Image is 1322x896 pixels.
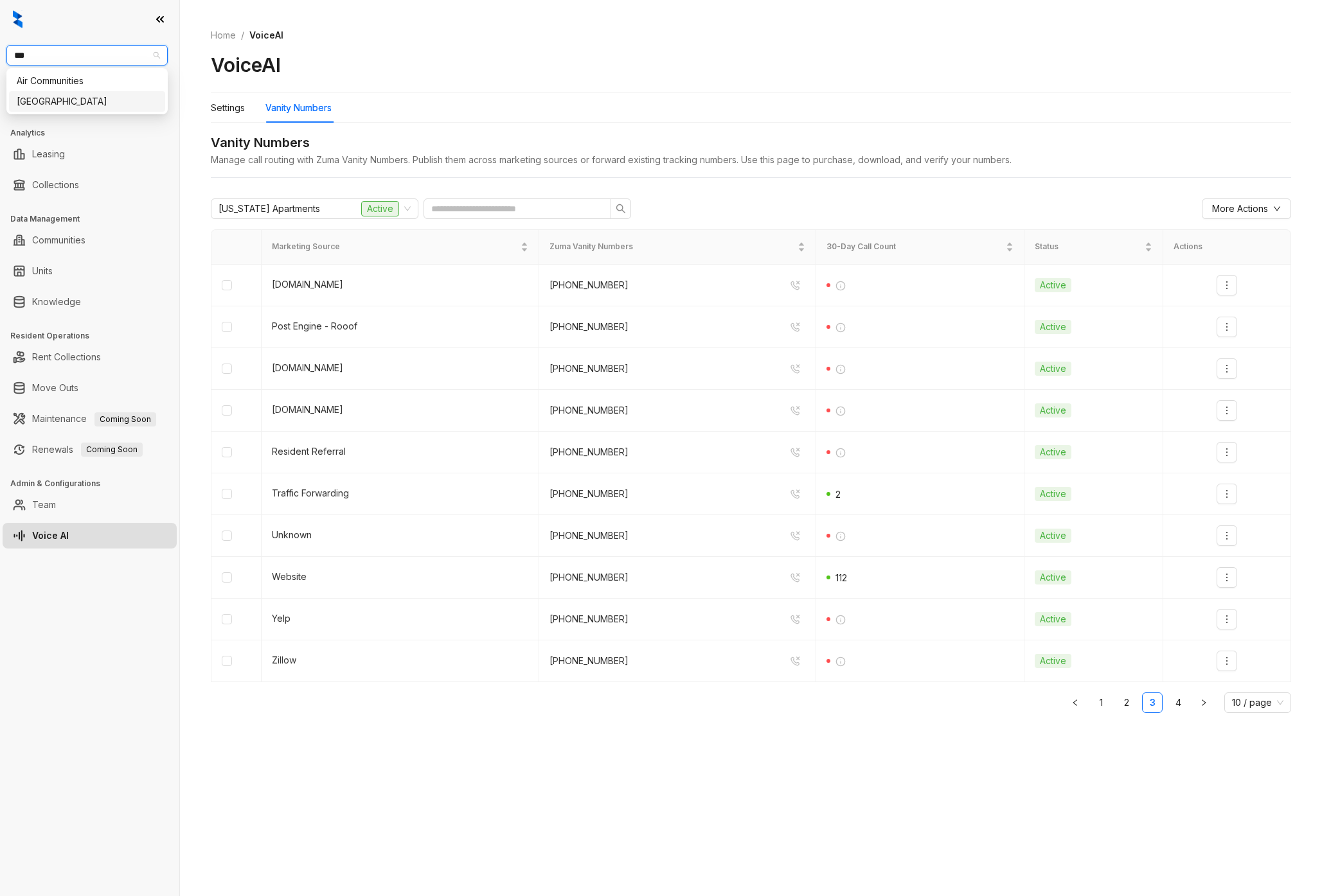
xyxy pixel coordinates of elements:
[1232,693,1283,712] span: 10 / page
[81,443,143,457] span: Coming Soon
[1222,280,1232,290] span: more
[3,523,177,549] li: Voice AI
[3,375,177,401] li: Move Outs
[549,570,629,584] div: [PHONE_NUMBER]
[1035,445,1071,459] span: Active
[32,227,85,253] a: Communities
[3,172,177,198] li: Collections
[1035,403,1071,417] span: Active
[1212,202,1268,216] span: More Actions
[1193,692,1214,713] li: Next Page
[211,153,1291,167] div: Manage call routing with Zuma Vanity Numbers. Publish them across marketing sources or forward ex...
[10,330,179,342] h3: Resident Operations
[3,227,177,253] li: Communities
[3,406,177,432] li: Maintenance
[1222,531,1232,541] span: more
[10,127,179,139] h3: Analytics
[549,241,796,253] span: Zuma Vanity Numbers
[1222,656,1232,666] span: more
[1222,447,1232,457] span: more
[249,30,283,40] span: VoiceAI
[32,172,79,198] a: Collections
[1035,278,1071,292] span: Active
[826,241,1003,253] span: 30-Day Call Count
[272,486,528,500] div: Traffic Forwarding
[1163,230,1291,264] th: Actions
[549,445,629,459] div: [PHONE_NUMBER]
[94,412,156,426] span: Coming Soon
[219,199,320,218] span: [US_STATE] Apartments
[17,94,157,109] div: [GEOGRAPHIC_DATA]
[1035,241,1142,253] span: Status
[1091,692,1111,713] li: 1
[272,319,528,333] div: Post Engine - Rooof
[1224,692,1291,713] div: Page Size
[3,86,177,112] li: Leads
[3,344,177,370] li: Rent Collections
[1035,654,1071,668] span: Active
[1035,487,1071,501] span: Active
[272,277,528,292] div: [DOMAIN_NAME]
[1222,322,1232,332] span: more
[10,478,179,489] h3: Admin & Configurations
[9,91,165,112] div: Fairfield
[1065,692,1085,713] button: left
[3,141,177,167] li: Leasing
[32,492,56,518] a: Team
[826,571,847,585] div: 112
[1222,489,1232,499] span: more
[3,289,177,315] li: Knowledge
[1168,693,1188,712] a: 4
[272,241,518,253] span: Marketing Source
[10,213,179,225] h3: Data Management
[549,278,629,292] div: [PHONE_NUMBER]
[211,101,245,115] div: Settings
[1222,364,1232,374] span: more
[32,375,78,401] a: Move Outs
[549,529,629,543] div: [PHONE_NUMBER]
[549,654,629,668] div: [PHONE_NUMBER]
[32,344,101,370] a: Rent Collections
[272,361,528,375] div: [DOMAIN_NAME]
[241,28,244,42] li: /
[3,492,177,518] li: Team
[1091,693,1111,712] a: 1
[208,28,238,42] a: Home
[32,141,65,167] a: Leasing
[616,204,626,214] span: search
[17,74,157,88] div: Air Communities
[32,437,143,462] a: RenewalsComing Soon
[549,320,629,334] div: [PHONE_NUMBER]
[1035,320,1071,334] span: Active
[272,570,528,584] div: Website
[1117,693,1136,712] a: 2
[1273,205,1281,213] span: down
[1200,699,1208,707] span: right
[32,289,81,315] a: Knowledge
[826,488,841,502] div: 2
[1035,529,1071,543] span: Active
[361,201,399,216] span: Active
[816,230,1024,264] th: 30-Day Call Count
[265,101,332,115] div: Vanity Numbers
[1071,699,1079,707] span: left
[272,528,528,542] div: Unknown
[1143,693,1162,712] a: 3
[1202,198,1291,219] button: More Actionsdown
[1035,612,1071,626] span: Active
[272,444,528,459] div: Resident Referral
[1222,614,1232,624] span: more
[3,437,177,462] li: Renewals
[32,258,53,284] a: Units
[1168,692,1188,713] li: 4
[549,403,629,417] div: [PHONE_NUMBER]
[272,611,528,626] div: Yelp
[1193,692,1214,713] button: right
[32,523,69,549] a: Voice AI
[1222,405,1232,416] span: more
[211,133,1291,153] div: Vanity Numbers
[1142,692,1163,713] li: 3
[1222,572,1232,583] span: more
[262,230,539,264] th: Marketing Source
[3,258,177,284] li: Units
